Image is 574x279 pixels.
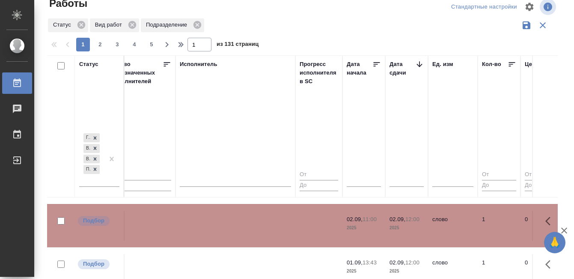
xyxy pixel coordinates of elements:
[540,254,561,275] button: Здесь прячутся важные кнопки
[128,40,141,49] span: 4
[540,211,561,231] button: Здесь прячутся важные кнопки
[525,180,559,191] input: До
[363,259,377,266] p: 13:43
[53,21,74,29] p: Статус
[180,60,217,69] div: Исполнитель
[482,60,501,69] div: Кол-во
[93,38,107,51] button: 2
[300,180,338,191] input: До
[146,21,190,29] p: Подразделение
[347,224,381,232] p: 2025
[128,38,141,51] button: 4
[390,259,405,266] p: 02.09,
[300,170,338,180] input: От
[390,216,405,222] p: 02.09,
[432,60,453,69] div: Ед. изм
[405,259,419,266] p: 12:00
[390,267,424,276] p: 2025
[518,17,535,33] button: Сохранить фильтры
[217,39,259,51] span: из 131 страниц
[300,60,338,86] div: Прогресс исполнителя в SC
[547,234,562,252] span: 🙏
[83,216,104,225] p: Подбор
[111,60,163,86] div: Кол-во неназначенных исполнителей
[535,17,551,33] button: Сбросить фильтры
[110,40,124,49] span: 3
[110,38,124,51] button: 3
[347,216,363,222] p: 02.09,
[449,0,519,14] div: split button
[93,40,107,49] span: 2
[478,211,520,241] td: 1
[111,170,171,180] input: От
[90,18,139,32] div: Вид работ
[77,215,119,227] div: Можно подбирать исполнителей
[390,60,415,77] div: Дата сдачи
[482,180,516,191] input: До
[525,170,559,180] input: От
[145,38,158,51] button: 5
[48,18,88,32] div: Статус
[347,259,363,266] p: 01.09,
[83,154,101,165] div: Готов к работе, В работе, В ожидании, Подбор
[390,224,424,232] p: 2025
[83,144,90,153] div: В работе
[107,211,175,241] td: 0
[83,143,101,154] div: Готов к работе, В работе, В ожидании, Подбор
[145,40,158,49] span: 5
[347,60,372,77] div: Дата начала
[347,267,381,276] p: 2025
[83,132,101,143] div: Готов к работе, В работе, В ожидании, Подбор
[428,211,478,241] td: слово
[141,18,204,32] div: Подразделение
[405,216,419,222] p: 12:00
[111,180,171,191] input: До
[83,165,90,174] div: Подбор
[544,232,565,253] button: 🙏
[77,258,119,270] div: Можно подбирать исполнителей
[363,216,377,222] p: 11:00
[482,170,516,180] input: От
[83,260,104,268] p: Подбор
[525,60,539,69] div: Цена
[95,21,125,29] p: Вид работ
[83,164,101,175] div: Готов к работе, В работе, В ожидании, Подбор
[79,60,98,69] div: Статус
[83,133,90,142] div: Готов к работе
[520,211,563,241] td: 0
[83,155,90,164] div: В ожидании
